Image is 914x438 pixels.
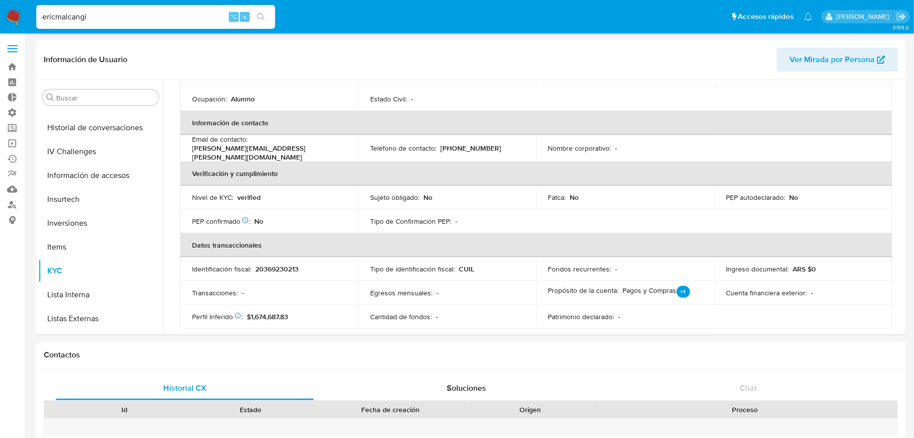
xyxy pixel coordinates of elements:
[192,94,227,103] p: Ocupación :
[192,193,233,202] p: Nivel de KYC :
[56,93,155,102] input: Buscar
[243,12,246,21] span: s
[423,193,432,202] p: No
[230,12,237,21] span: ⌥
[548,144,611,153] p: Nombre corporativo :
[195,405,306,415] div: Estado
[600,405,891,415] div: Proceso
[370,193,419,202] p: Sujeto obligado :
[790,48,875,72] span: Ver Mirada por Persona
[370,144,436,153] p: Teléfono de contacto :
[44,55,127,65] h1: Información de Usuario
[180,162,892,185] th: Verificación y cumplimiento
[255,264,299,273] p: 20369230213
[623,286,690,300] p: Pagos y Compras
[180,233,892,257] th: Datos transaccionales
[370,312,432,321] p: Cantidad de fondos :
[726,288,808,297] p: Cuenta financiera exterior :
[38,187,163,211] button: Insurtech
[36,10,275,23] input: Buscar usuario o caso...
[548,264,611,273] p: Fondos recurrentes :
[777,48,898,72] button: Ver Mirada por Persona
[896,11,907,22] a: Salir
[192,135,248,144] p: Email de contacto :
[231,94,255,103] p: Alumno
[192,264,251,273] p: Identificación fiscal :
[38,211,163,235] button: Inversiones
[163,382,206,394] span: Historial CX
[370,217,451,226] p: Tipo de Confirmación PEP :
[790,193,799,202] p: No
[836,12,893,21] p: eric.malcangi@mercadolibre.com
[455,217,457,226] p: -
[618,312,620,321] p: -
[740,382,757,394] span: Chat
[411,94,413,103] p: -
[548,286,619,295] p: Propósito de la cuenta :
[46,93,54,101] button: Buscar
[38,283,163,307] button: Lista Interna
[38,259,163,283] button: KYC
[459,264,474,273] p: CUIL
[38,116,163,140] button: Historial de conversaciones
[677,286,690,298] p: +1
[38,307,163,331] button: Listas Externas
[548,312,614,321] p: Patrimonio declarado :
[804,12,812,21] a: Notificaciones
[440,144,501,153] p: [PHONE_NUMBER]
[570,193,579,202] p: No
[436,288,438,297] p: -
[192,312,243,321] p: Perfil Inferido :
[726,264,789,273] p: Ingreso documental :
[370,288,432,297] p: Egresos mensuales :
[192,144,342,162] p: [PERSON_NAME][EMAIL_ADDRESS][PERSON_NAME][DOMAIN_NAME]
[38,235,163,259] button: Items
[812,288,813,297] p: -
[251,10,271,24] button: search-icon
[247,312,288,322] span: $1,674,687.83
[320,405,460,415] div: Fecha de creación
[44,350,898,360] h1: Contactos
[180,111,892,135] th: Información de contacto
[38,164,163,187] button: Información de accesos
[254,217,263,226] p: No
[447,382,486,394] span: Soluciones
[436,312,438,321] p: -
[192,288,238,297] p: Transacciones :
[192,217,250,226] p: PEP confirmado :
[726,193,786,202] p: PEP autodeclarado :
[615,264,617,273] p: -
[474,405,586,415] div: Origen
[615,144,617,153] p: -
[738,11,794,22] span: Accesos rápidos
[242,288,244,297] p: -
[237,193,261,202] p: verified
[548,193,566,202] p: Fatca :
[793,264,816,273] p: ARS $0
[69,405,181,415] div: Id
[370,94,407,103] p: Estado Civil :
[38,331,163,354] button: Marcas AML
[370,264,455,273] p: Tipo de identificación fiscal :
[38,140,163,164] button: IV Challenges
